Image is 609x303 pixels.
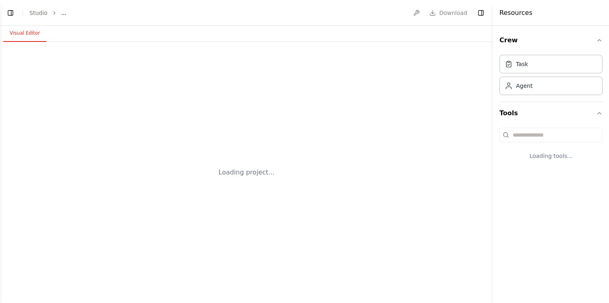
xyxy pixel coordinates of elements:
div: Tools [499,125,603,173]
span: ... [61,9,66,17]
a: Studio [29,10,48,16]
button: Hide right sidebar [475,7,487,19]
button: Crew [499,29,603,52]
div: Loading tools... [499,145,603,166]
div: Task [516,60,528,68]
button: Tools [499,102,603,125]
div: Crew [499,52,603,102]
button: Visual Editor [3,25,46,42]
nav: breadcrumb [29,9,66,17]
div: Loading project... [219,168,275,177]
div: Agent [516,82,532,90]
h4: Resources [499,8,532,18]
button: Show left sidebar [5,7,16,19]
